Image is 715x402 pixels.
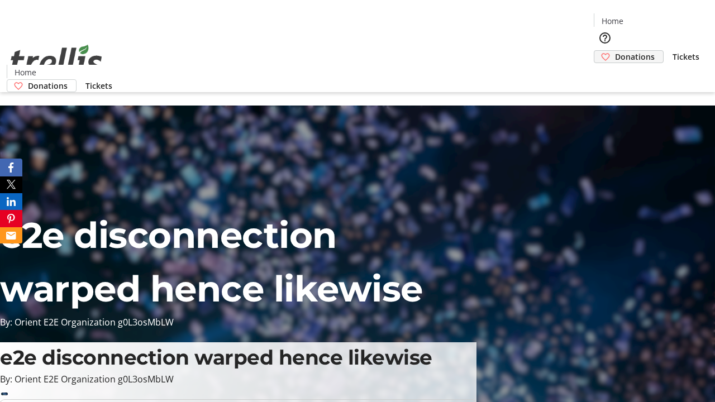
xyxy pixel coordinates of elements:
span: Home [15,66,36,78]
span: Tickets [85,80,112,92]
img: Orient E2E Organization g0L3osMbLW's Logo [7,32,106,88]
button: Help [594,27,616,49]
a: Donations [594,50,664,63]
span: Donations [615,51,655,63]
span: Donations [28,80,68,92]
button: Cart [594,63,616,85]
a: Tickets [77,80,121,92]
a: Home [594,15,630,27]
a: Donations [7,79,77,92]
span: Tickets [673,51,699,63]
a: Home [7,66,43,78]
a: Tickets [664,51,708,63]
span: Home [602,15,623,27]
